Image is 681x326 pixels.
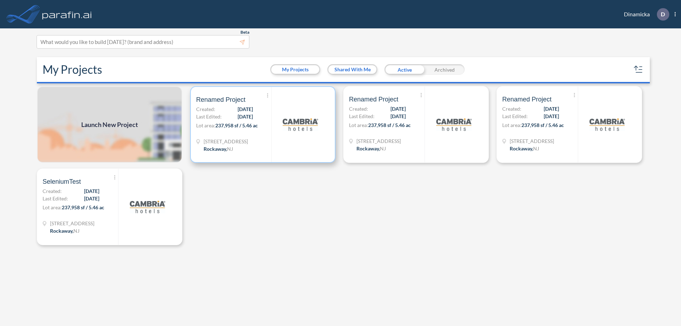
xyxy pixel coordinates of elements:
[196,95,245,104] span: Renamed Project
[502,122,521,128] span: Lot area:
[43,63,102,76] h2: My Projects
[81,120,138,129] span: Launch New Project
[328,65,376,74] button: Shared With Me
[502,95,552,104] span: Renamed Project
[204,138,248,145] span: 321 Mt Hope Ave
[391,112,406,120] span: [DATE]
[50,220,94,227] span: 321 Mt Hope Ave
[349,112,375,120] span: Last Edited:
[349,95,398,104] span: Renamed Project
[84,187,99,195] span: [DATE]
[613,8,676,21] div: Dinamicka
[204,145,233,153] div: Rockaway, NJ
[41,7,93,21] img: logo
[510,137,554,145] span: 321 Mt Hope Ave
[196,113,222,120] span: Last Edited:
[50,228,73,234] span: Rockaway ,
[204,146,227,152] span: Rockaway ,
[349,105,368,112] span: Created:
[283,107,318,142] img: logo
[43,187,62,195] span: Created:
[73,228,79,234] span: NJ
[391,105,406,112] span: [DATE]
[589,107,625,142] img: logo
[62,204,104,210] span: 237,958 sf / 5.46 ac
[130,189,165,225] img: logo
[533,145,539,151] span: NJ
[356,145,386,152] div: Rockaway, NJ
[502,112,528,120] span: Last Edited:
[238,105,253,113] span: [DATE]
[368,122,411,128] span: 237,958 sf / 5.46 ac
[661,11,665,17] p: D
[356,145,380,151] span: Rockaway ,
[425,64,465,75] div: Archived
[510,145,533,151] span: Rockaway ,
[196,122,215,128] span: Lot area:
[43,204,62,210] span: Lot area:
[384,64,425,75] div: Active
[633,64,644,75] button: sort
[510,145,539,152] div: Rockaway, NJ
[271,65,319,74] button: My Projects
[544,105,559,112] span: [DATE]
[227,146,233,152] span: NJ
[436,107,472,142] img: logo
[50,227,79,234] div: Rockaway, NJ
[240,29,249,35] span: Beta
[215,122,258,128] span: 237,958 sf / 5.46 ac
[43,177,81,186] span: SeleniumTest
[544,112,559,120] span: [DATE]
[521,122,564,128] span: 237,958 sf / 5.46 ac
[502,105,521,112] span: Created:
[37,86,182,163] a: Launch New Project
[84,195,99,202] span: [DATE]
[356,137,401,145] span: 321 Mt Hope Ave
[37,86,182,163] img: add
[380,145,386,151] span: NJ
[43,195,68,202] span: Last Edited:
[196,105,215,113] span: Created:
[349,122,368,128] span: Lot area:
[238,113,253,120] span: [DATE]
